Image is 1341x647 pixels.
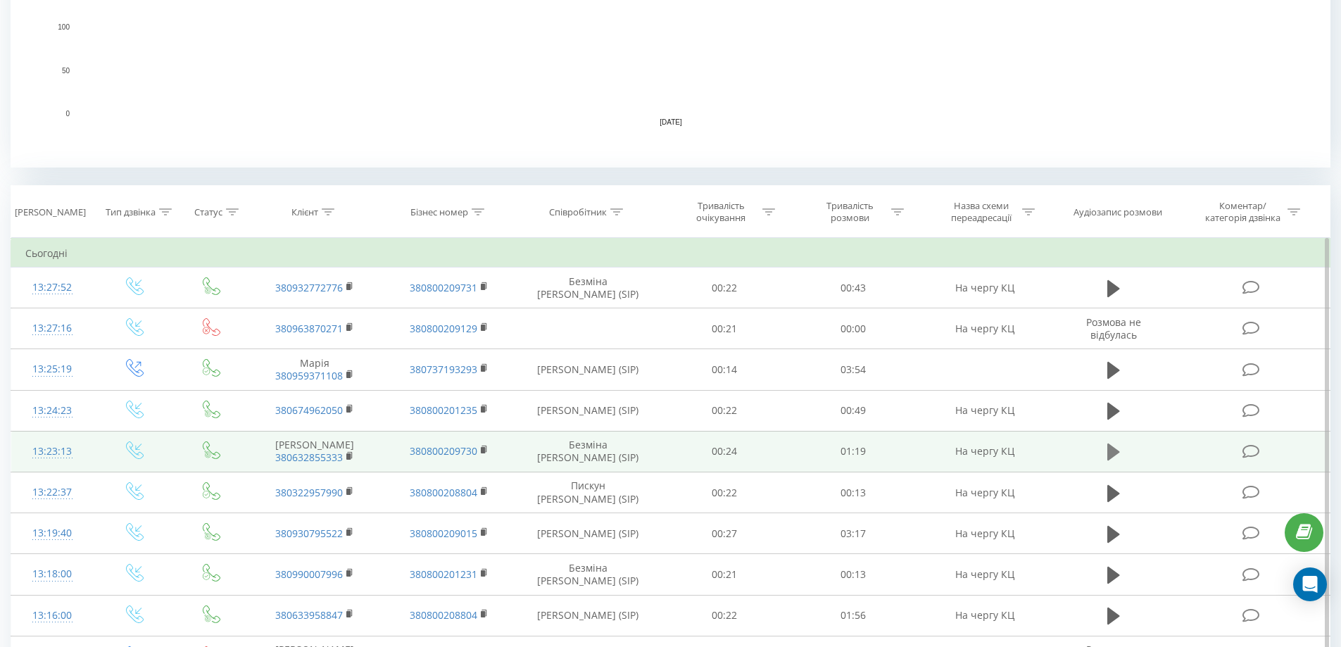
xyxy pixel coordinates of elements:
td: 00:22 [660,595,789,636]
text: 100 [58,23,70,31]
td: На чергу КЦ [917,595,1051,636]
td: Пискун [PERSON_NAME] (SIP) [516,472,660,513]
td: Безміна [PERSON_NAME] (SIP) [516,554,660,595]
div: 13:24:23 [25,397,80,425]
a: 380990007996 [275,567,343,581]
div: Коментар/категорія дзвінка [1202,200,1284,224]
a: 380959371108 [275,369,343,382]
td: 00:27 [660,513,789,554]
div: 13:16:00 [25,602,80,629]
div: 13:23:13 [25,438,80,465]
td: 00:49 [789,390,918,431]
td: [PERSON_NAME] (SIP) [516,513,660,554]
td: 03:17 [789,513,918,554]
td: Безміна [PERSON_NAME] (SIP) [516,431,660,472]
td: [PERSON_NAME] (SIP) [516,595,660,636]
div: 13:18:00 [25,560,80,588]
a: 380800201235 [410,403,477,417]
div: Назва схеми переадресації [943,200,1019,224]
text: 50 [62,67,70,75]
div: 13:22:37 [25,479,80,506]
a: 380930795522 [275,527,343,540]
td: 00:22 [660,390,789,431]
a: 380800209129 [410,322,477,335]
div: Аудіозапис розмови [1074,206,1162,218]
td: [PERSON_NAME] (SIP) [516,390,660,431]
text: [DATE] [660,118,682,126]
td: На чергу КЦ [917,472,1051,513]
div: 13:25:19 [25,356,80,383]
a: 380632855333 [275,451,343,464]
td: На чергу КЦ [917,513,1051,554]
a: 380737193293 [410,363,477,376]
div: Бізнес номер [410,206,468,218]
a: 380322957990 [275,486,343,499]
a: 380800209015 [410,527,477,540]
div: Тип дзвінка [106,206,156,218]
div: 13:27:16 [25,315,80,342]
td: 01:56 [789,595,918,636]
a: 380633958847 [275,608,343,622]
td: 00:00 [789,308,918,349]
td: Безміна [PERSON_NAME] (SIP) [516,268,660,308]
td: На чергу КЦ [917,431,1051,472]
td: На чергу КЦ [917,308,1051,349]
td: 00:13 [789,554,918,595]
td: 00:21 [660,554,789,595]
a: 380963870271 [275,322,343,335]
div: 13:19:40 [25,520,80,547]
td: 03:54 [789,349,918,390]
td: На чергу КЦ [917,268,1051,308]
div: Open Intercom Messenger [1293,567,1327,601]
a: 380800208804 [410,486,477,499]
div: Тривалість очікування [684,200,759,224]
div: Клієнт [291,206,318,218]
td: 00:21 [660,308,789,349]
a: 380800201231 [410,567,477,581]
div: [PERSON_NAME] [15,206,86,218]
a: 380674962050 [275,403,343,417]
a: 380932772776 [275,281,343,294]
td: Марія [248,349,382,390]
div: Співробітник [549,206,607,218]
text: 0 [65,110,70,118]
td: Сьогодні [11,239,1330,268]
div: Тривалість розмови [812,200,888,224]
a: 380800209730 [410,444,477,458]
td: 00:13 [789,472,918,513]
td: На чергу КЦ [917,390,1051,431]
td: [PERSON_NAME] [248,431,382,472]
div: 13:27:52 [25,274,80,301]
td: 00:22 [660,268,789,308]
div: Статус [194,206,222,218]
td: 00:22 [660,472,789,513]
td: 00:24 [660,431,789,472]
td: 01:19 [789,431,918,472]
td: 00:14 [660,349,789,390]
td: [PERSON_NAME] (SIP) [516,349,660,390]
a: 380800208804 [410,608,477,622]
span: Розмова не відбулась [1086,315,1141,341]
td: На чергу КЦ [917,554,1051,595]
a: 380800209731 [410,281,477,294]
td: 00:43 [789,268,918,308]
